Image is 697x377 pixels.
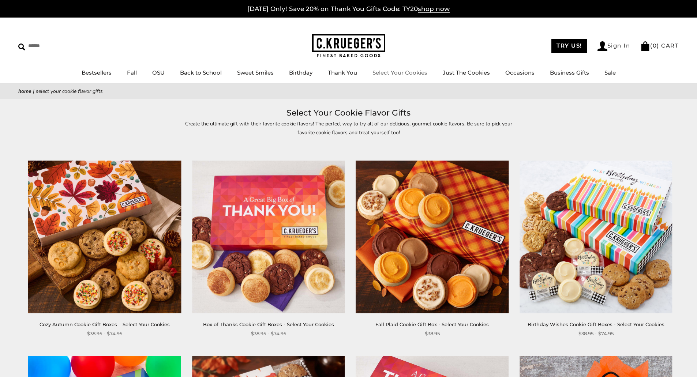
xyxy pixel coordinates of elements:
[29,106,668,120] h1: Select Your Cookie Flavor Gifts
[203,321,334,327] a: Box of Thanks Cookie Gift Boxes - Select Your Cookies
[372,69,427,76] a: Select Your Cookies
[152,69,165,76] a: OSU
[18,40,105,52] input: Search
[578,330,614,338] span: $38.95 - $74.95
[237,69,274,76] a: Sweet Smiles
[375,321,489,327] a: Fall Plaid Cookie Gift Box - Select Your Cookies
[653,42,657,49] span: 0
[640,42,679,49] a: (0) CART
[528,321,664,327] a: Birthday Wishes Cookie Gift Boxes - Select Your Cookies
[443,69,490,76] a: Just The Cookies
[604,69,616,76] a: Sale
[251,330,286,338] span: $38.95 - $74.95
[312,34,385,58] img: C.KRUEGER'S
[328,69,357,76] a: Thank You
[180,69,222,76] a: Back to School
[597,41,630,51] a: Sign In
[18,88,31,95] a: Home
[505,69,535,76] a: Occasions
[597,41,607,51] img: Account
[289,69,312,76] a: Birthday
[40,321,170,327] a: Cozy Autumn Cookie Gift Boxes – Select Your Cookies
[550,69,589,76] a: Business Gifts
[192,161,345,313] img: Box of Thanks Cookie Gift Boxes - Select Your Cookies
[425,330,440,338] span: $38.95
[82,69,112,76] a: Bestsellers
[33,88,34,95] span: |
[18,87,679,95] nav: breadcrumbs
[36,88,103,95] span: Select Your Cookie Flavor Gifts
[180,120,517,136] p: Create the ultimate gift with their favorite cookie flavors! The perfect way to try all of our de...
[356,161,509,313] img: Fall Plaid Cookie Gift Box - Select Your Cookies
[29,161,181,313] img: Cozy Autumn Cookie Gift Boxes – Select Your Cookies
[418,5,450,13] span: shop now
[520,161,672,313] img: Birthday Wishes Cookie Gift Boxes - Select Your Cookies
[640,41,650,51] img: Bag
[87,330,122,338] span: $38.95 - $74.95
[247,5,450,13] a: [DATE] Only! Save 20% on Thank You Gifts Code: TY20shop now
[551,39,587,53] a: TRY US!
[127,69,137,76] a: Fall
[18,44,25,50] img: Search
